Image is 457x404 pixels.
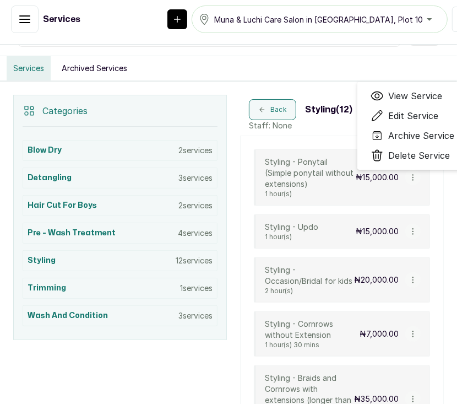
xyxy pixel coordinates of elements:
[55,56,134,80] button: Archived Services
[214,14,423,25] span: Muna & Luchi Care Salon in [GEOGRAPHIC_DATA], Plot 10
[360,328,399,340] p: ₦7,000.00
[265,190,356,198] p: 1 hour(s)
[28,173,72,184] h3: Detangling
[265,287,354,295] p: 2 hour(s)
[356,226,399,237] p: ₦15,000.00
[265,265,354,295] div: Styling - Occasion/Bridal for kids2 hour(s)
[178,310,213,321] p: 3 services
[265,222,318,241] div: Styling - Updo1 hour(s)
[192,6,448,33] button: Muna & Luchi Care Salon in [GEOGRAPHIC_DATA], Plot 10
[178,145,213,156] p: 2 services
[388,129,454,142] span: Archive Service
[43,13,80,26] h1: Services
[28,200,97,211] h3: Hair Cut for Boys
[28,283,66,294] h3: Trimming
[388,109,438,122] span: Edit Service
[28,228,116,239] h3: Pre - Wash Treatment
[305,103,352,116] h3: Styling ( 12 )
[178,200,213,211] p: 2 services
[265,265,354,287] p: Styling - Occasion/Bridal for kids
[265,319,360,341] p: Styling - Cornrows without Extension
[265,233,318,241] p: 1 hour(s)
[7,56,51,80] button: Services
[265,222,318,233] p: Styling - Updo
[249,120,352,131] p: Staff: None
[388,89,442,103] span: View Service
[354,274,399,286] p: ₦20,000.00
[178,173,213,184] p: 3 services
[356,172,399,183] p: ₦15,000.00
[265,341,360,349] p: 1 hour(s) 30 mins
[28,255,56,266] h3: Styling
[28,145,62,156] h3: Blow Dry
[265,157,356,198] div: Styling - Ponytail (Simple ponytail without extensions)1 hour(s)
[180,283,213,294] p: 1 services
[249,99,296,120] button: Back
[265,157,356,190] p: Styling - Ponytail (Simple ponytail without extensions)
[42,104,88,117] p: Categories
[178,228,213,239] p: 4 services
[28,310,108,321] h3: Wash and Condition
[176,255,213,266] p: 12 services
[388,149,450,162] span: Delete Service
[265,319,360,349] div: Styling - Cornrows without Extension1 hour(s) 30 mins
